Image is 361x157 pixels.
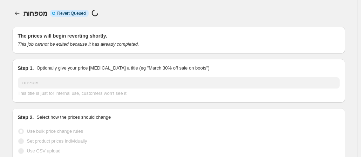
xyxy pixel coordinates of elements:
span: מטפחות [23,9,48,17]
button: Price change jobs [12,8,22,18]
span: This title is just for internal use, customers won't see it [18,91,127,96]
p: Select how the prices should change [36,114,111,121]
span: Set product prices individually [27,138,87,144]
i: This job cannot be edited because it has already completed. [18,41,139,47]
span: Use bulk price change rules [27,129,83,134]
p: Optionally give your price [MEDICAL_DATA] a title (eg "March 30% off sale on boots") [36,65,209,72]
input: 30% off holiday sale [18,77,340,89]
h2: Step 2. [18,114,34,121]
span: Use CSV upload [27,148,61,153]
span: Revert Queued [57,11,86,16]
h2: Step 1. [18,65,34,72]
h2: The prices will begin reverting shortly. [18,32,340,39]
